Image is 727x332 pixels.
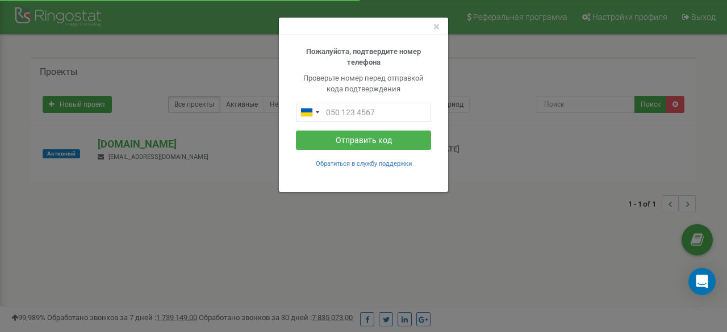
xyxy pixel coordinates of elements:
button: Отправить код [296,131,431,150]
button: Close [433,21,440,33]
div: Open Intercom Messenger [688,268,716,295]
b: Пожалуйста, подтвердите номер телефона [306,47,421,66]
a: Обратиться в службу поддержки [316,159,412,167]
small: Обратиться в службу поддержки [316,160,412,167]
input: 050 123 4567 [296,103,431,122]
span: × [433,20,440,33]
div: Telephone country code [296,103,323,121]
p: Проверьте номер перед отправкой кода подтверждения [296,73,431,94]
